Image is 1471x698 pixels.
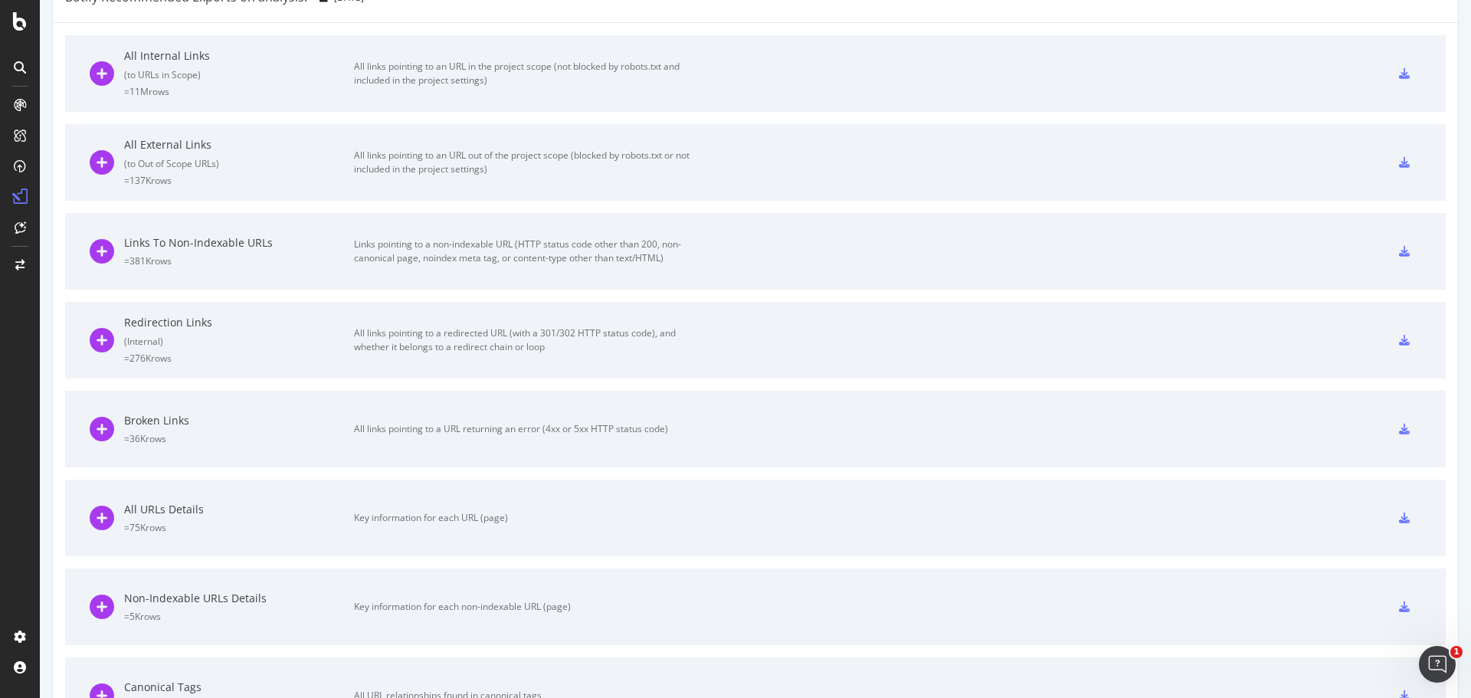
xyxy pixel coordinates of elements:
div: = 381K rows [124,254,354,267]
div: All External Links [124,137,354,152]
div: csv-export [1399,246,1410,257]
div: ( to URLs in Scope ) [124,68,354,81]
div: = 36K rows [124,432,354,445]
div: csv-export [1399,335,1410,346]
div: Key information for each URL (page) [354,511,699,525]
div: All URLs Details [124,502,354,517]
div: All links pointing to a redirected URL (with a 301/302 HTTP status code), and whether it belongs ... [354,326,699,354]
div: All Internal Links [124,48,354,64]
div: All links pointing to an URL out of the project scope (blocked by robots.txt or not included in t... [354,149,699,176]
div: = 75K rows [124,521,354,534]
div: csv-export [1399,601,1410,612]
div: All links pointing to an URL in the project scope (not blocked by robots.txt and included in the ... [354,60,699,87]
iframe: Intercom live chat [1419,646,1456,683]
div: = 11M rows [124,85,354,98]
div: Broken Links [124,413,354,428]
div: = 137K rows [124,174,354,187]
div: Redirection Links [124,315,354,330]
span: 1 [1450,646,1463,658]
div: csv-export [1399,513,1410,523]
div: All links pointing to a URL returning an error (4xx or 5xx HTTP status code) [354,422,699,436]
div: ( to Out of Scope URLs ) [124,157,354,170]
div: Links To Non-Indexable URLs [124,235,354,251]
div: Key information for each non-indexable URL (page) [354,600,699,614]
div: csv-export [1399,157,1410,168]
div: ( Internal ) [124,335,354,348]
div: csv-export [1399,424,1410,434]
div: Canonical Tags [124,680,354,695]
div: csv-export [1399,68,1410,79]
div: Links pointing to a non-indexable URL (HTTP status code other than 200, non-canonical page, noind... [354,238,699,265]
div: = 276K rows [124,352,354,365]
div: = 5K rows [124,610,354,623]
div: Non-Indexable URLs Details [124,591,354,606]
